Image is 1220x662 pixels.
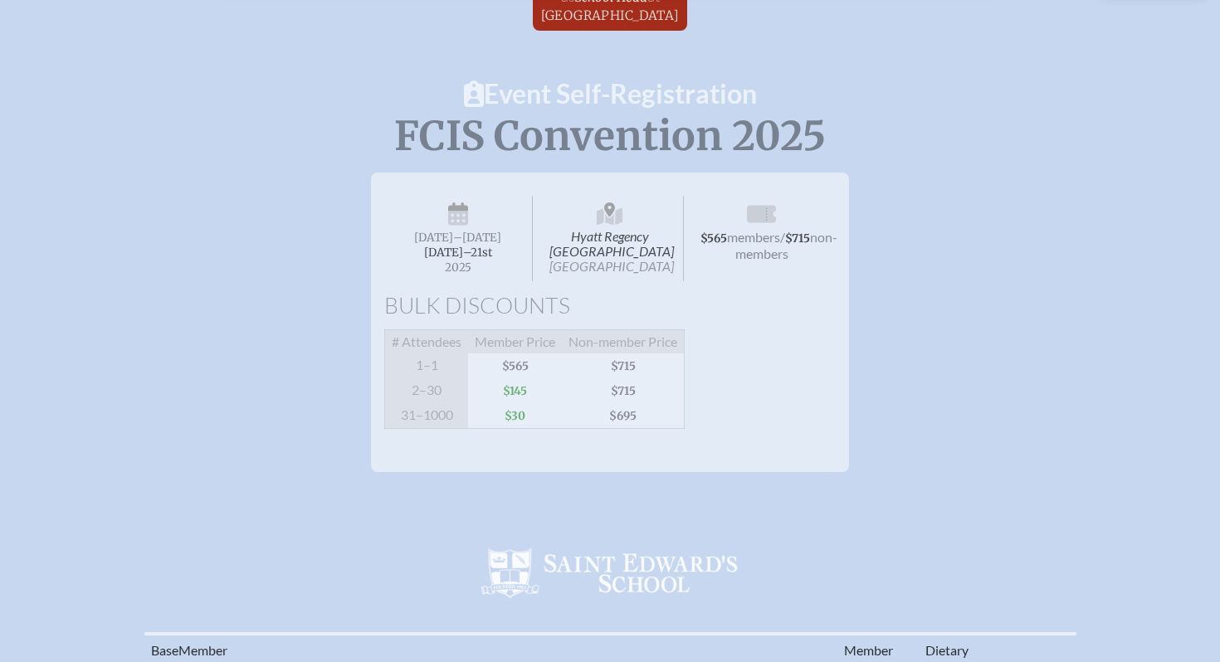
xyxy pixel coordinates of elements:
span: $145 [468,378,562,403]
span: [DATE] [414,231,453,245]
span: –[DATE] [453,231,501,245]
span: $30 [468,403,562,429]
span: Member Price [468,330,562,354]
span: [GEOGRAPHIC_DATA] [549,258,674,274]
span: 2025 [398,261,519,274]
h1: Bulk Discounts [384,294,836,317]
span: Non-member Price [562,330,685,354]
span: $715 [562,378,685,403]
p: FCIS Convention 2025 [172,114,1048,159]
span: 31–1000 [385,403,469,429]
span: Base [151,642,178,658]
span: $715 [785,231,810,246]
span: $565 [700,231,727,246]
span: members [727,229,780,245]
span: $715 [562,353,685,378]
span: 1–1 [385,353,469,378]
img: Saint Edward’s School [477,545,743,602]
span: Hyatt Regency [GEOGRAPHIC_DATA] [536,196,685,281]
span: / [780,229,785,245]
span: [DATE]–⁠21st [424,246,492,260]
span: non-members [735,229,838,261]
span: $695 [562,403,685,429]
span: [GEOGRAPHIC_DATA] [541,7,680,23]
span: # Attendees [385,330,469,354]
span: er [216,642,227,658]
span: $565 [468,353,562,378]
span: 2–30 [385,378,469,403]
